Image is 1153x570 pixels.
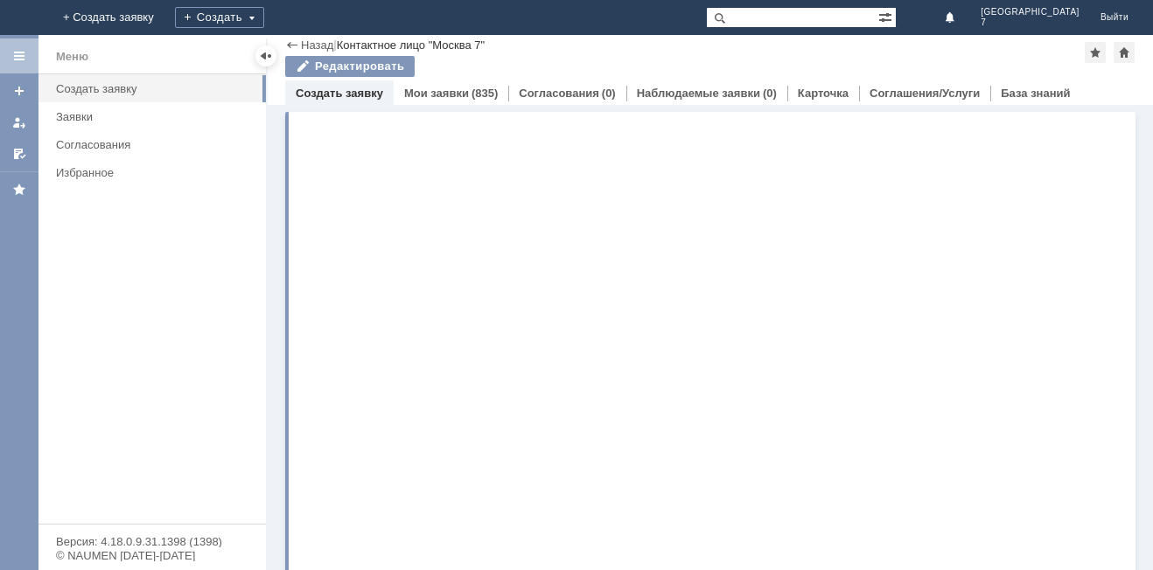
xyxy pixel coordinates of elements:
a: Заявки [49,103,262,130]
div: Заявки [56,110,255,123]
span: 7 [981,17,1080,28]
div: Сделать домашней страницей [1114,42,1135,63]
div: Меню [56,46,88,67]
div: Избранное [56,166,236,179]
a: Карточка [798,87,849,100]
div: © NAUMEN [DATE]-[DATE] [56,550,248,561]
div: Создать заявку [56,82,255,95]
a: Мои заявки [404,87,469,100]
div: Создать [175,7,264,28]
a: Назад [301,38,333,52]
span: [GEOGRAPHIC_DATA] [981,7,1080,17]
div: | [333,38,336,51]
div: Версия: 4.18.0.9.31.1398 (1398) [56,536,248,547]
a: Наблюдаемые заявки [637,87,760,100]
a: Согласования [519,87,599,100]
a: Создать заявку [5,77,33,105]
a: База знаний [1001,87,1070,100]
a: Согласования [49,131,262,158]
div: Контактное лицо "Москва 7" [337,38,486,52]
div: Согласования [56,138,255,151]
a: Создать заявку [49,75,262,102]
a: Мои заявки [5,108,33,136]
div: (0) [763,87,777,100]
a: Соглашения/Услуги [870,87,980,100]
a: Мои согласования [5,140,33,168]
div: (0) [602,87,616,100]
a: Создать заявку [296,87,383,100]
div: (835) [472,87,498,100]
span: Расширенный поиск [878,8,896,24]
div: Добавить в избранное [1085,42,1106,63]
div: Скрыть меню [255,45,276,66]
